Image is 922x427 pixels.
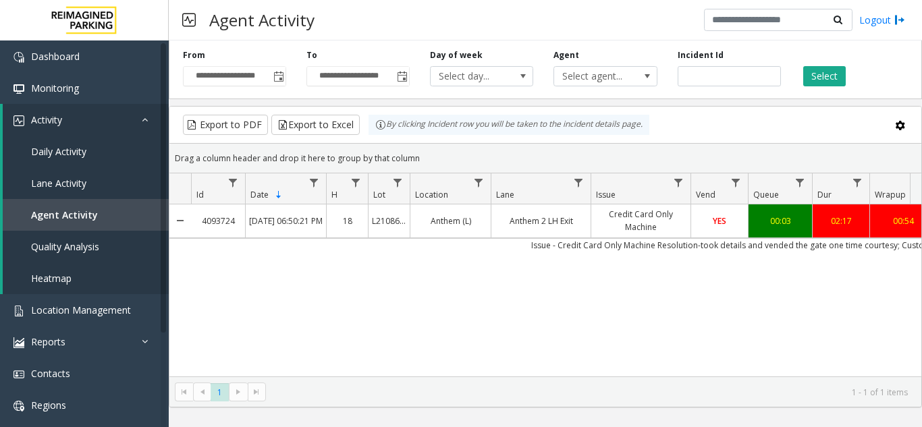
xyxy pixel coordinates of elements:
button: Export to PDF [183,115,268,135]
a: Dur Filter Menu [848,173,867,192]
span: Vend [696,189,715,200]
img: pageIcon [182,3,196,36]
a: Agent Activity [3,199,169,231]
h3: Agent Activity [202,3,321,36]
span: Regions [31,399,66,411]
a: 00:03 [749,211,812,231]
a: Id Filter Menu [224,173,242,192]
a: Vend Filter Menu [727,173,745,192]
span: Activity [31,113,62,126]
span: Toggle popup [394,67,409,86]
img: infoIcon.svg [375,119,386,130]
button: Select [803,66,846,86]
span: Date [250,189,269,200]
span: Page 1 [211,383,229,401]
span: Select agent... [554,67,636,86]
span: Contacts [31,367,70,380]
a: YES [691,211,748,231]
span: Sortable [273,190,284,200]
span: Agent Activity [31,208,98,221]
a: Issue Filter Menu [670,173,688,192]
a: Lot Filter Menu [389,173,407,192]
span: Reports [31,335,65,348]
div: 02:17 [816,215,866,227]
a: 18 [327,211,368,231]
div: 00:03 [752,215,809,227]
a: Logout [859,13,905,27]
a: Anthem 2 LH Exit [491,211,591,231]
button: Export to Excel [271,115,360,135]
span: Wrapup [875,189,906,200]
span: Lot [373,189,385,200]
a: Date Filter Menu [305,173,323,192]
img: 'icon' [13,369,24,380]
span: H [331,189,337,200]
a: 02:17 [813,211,869,231]
label: Agent [553,49,579,61]
span: Heatmap [31,272,72,285]
a: [DATE] 06:50:21 PM [246,211,326,231]
span: Daily Activity [31,145,86,158]
a: H Filter Menu [347,173,365,192]
kendo-pager-info: 1 - 1 of 1 items [274,387,908,398]
img: 'icon' [13,401,24,411]
span: Queue [753,189,779,200]
img: logout [894,13,905,27]
a: Credit Card Only Machine [591,204,690,237]
span: Lane Activity [31,177,86,190]
img: 'icon' [13,306,24,316]
span: Location [415,189,448,200]
img: 'icon' [13,337,24,348]
span: Dashboard [31,50,80,63]
div: Data table [169,173,921,376]
span: Location Management [31,304,131,316]
span: Select day... [431,67,512,86]
a: Daily Activity [3,136,169,167]
a: 4093724 [191,211,245,231]
a: Collapse Details [169,199,191,242]
label: Incident Id [678,49,724,61]
img: 'icon' [13,115,24,126]
span: Dur [817,189,832,200]
label: Day of week [430,49,483,61]
span: Id [196,189,204,200]
label: To [306,49,317,61]
img: 'icon' [13,52,24,63]
span: YES [713,215,726,227]
a: Anthem (L) [410,211,491,231]
span: Issue [596,189,616,200]
div: Drag a column header and drop it here to group by that column [169,146,921,170]
a: Lane Activity [3,167,169,199]
a: Quality Analysis [3,231,169,262]
span: Quality Analysis [31,240,99,253]
a: Activity [3,104,169,136]
label: From [183,49,205,61]
span: Monitoring [31,82,79,94]
a: Heatmap [3,262,169,294]
a: Lane Filter Menu [570,173,588,192]
span: Toggle popup [271,67,286,86]
a: L21086500 [369,211,410,231]
a: Location Filter Menu [470,173,488,192]
div: By clicking Incident row you will be taken to the incident details page. [369,115,649,135]
span: Lane [496,189,514,200]
img: 'icon' [13,84,24,94]
a: Queue Filter Menu [791,173,809,192]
